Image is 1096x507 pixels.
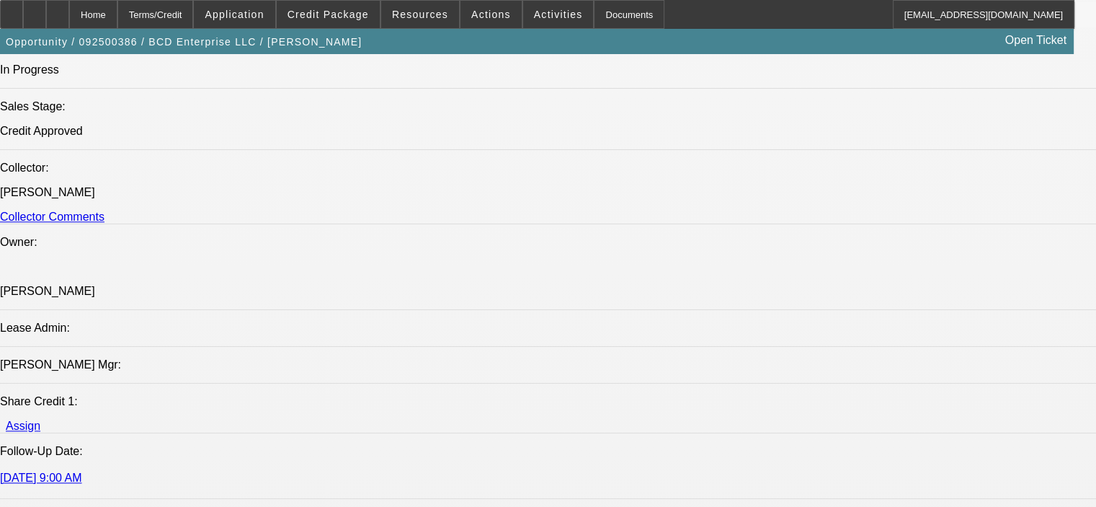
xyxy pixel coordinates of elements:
button: Resources [381,1,459,28]
span: Credit Package [288,9,369,20]
span: Activities [534,9,583,20]
a: Assign [6,420,40,432]
span: Application [205,9,264,20]
span: Actions [471,9,511,20]
button: Application [194,1,275,28]
span: Resources [392,9,448,20]
button: Actions [460,1,522,28]
button: Activities [523,1,594,28]
a: Open Ticket [999,28,1072,53]
span: Opportunity / 092500386 / BCD Enterprise LLC / [PERSON_NAME] [6,36,362,48]
button: Credit Package [277,1,380,28]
